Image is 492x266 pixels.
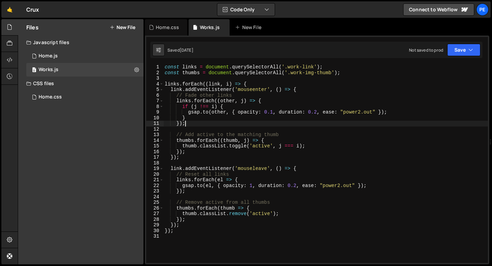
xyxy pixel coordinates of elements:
div: 1 [146,64,164,70]
div: 21 [146,177,164,183]
div: 17 [146,155,164,160]
div: Not saved to prod [409,47,443,53]
div: [DATE] [180,47,193,53]
button: Save [447,44,480,56]
div: 20 [146,172,164,177]
div: 9 [146,109,164,115]
div: 11 [146,121,164,127]
div: 16 [146,149,164,155]
div: 15 [146,143,164,149]
div: 25 [146,200,164,205]
div: Home.js [39,53,58,59]
div: 6 [146,93,164,98]
div: Home.css [156,24,179,31]
div: 30 [146,228,164,234]
div: 7 [146,98,164,104]
div: 19 [146,166,164,172]
div: 17303/48004.js [26,63,143,77]
div: 22 [146,183,164,189]
h2: Files [26,24,39,31]
div: 17303/47995.css [26,90,143,104]
div: CSS files [18,77,143,90]
div: Saved [167,47,193,53]
div: 4 [146,81,164,87]
div: Home.css [39,94,62,100]
div: New File [235,24,264,31]
div: Javascript files [18,36,143,49]
div: 3 [146,76,164,81]
div: Works.js [39,67,58,73]
div: 31 [146,234,164,239]
div: 29 [146,222,164,228]
div: 26 [146,205,164,211]
a: Connect to Webflow [403,3,474,16]
div: 23 [146,188,164,194]
div: 12 [146,127,164,132]
div: 2 [146,70,164,76]
button: New File [110,25,135,30]
div: Crux [26,5,39,14]
div: 13 [146,132,164,138]
div: 5 [146,87,164,93]
button: Code Only [217,3,275,16]
div: 10 [146,115,164,121]
div: 14 [146,138,164,144]
div: Works.js [200,24,220,31]
div: 27 [146,211,164,217]
div: 18 [146,160,164,166]
div: 8 [146,104,164,110]
div: 17303/47994.js [26,49,143,63]
span: 0 [32,68,36,73]
a: Pe [476,3,489,16]
a: 🤙 [1,1,18,18]
div: 28 [146,217,164,223]
div: 24 [146,194,164,200]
